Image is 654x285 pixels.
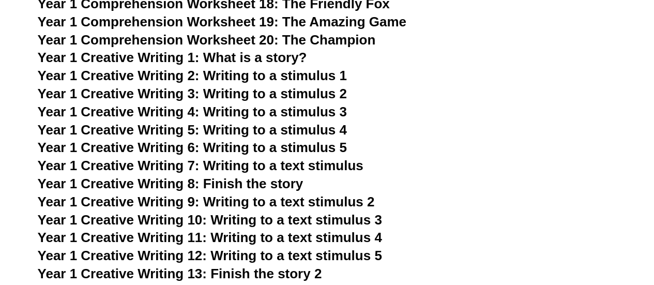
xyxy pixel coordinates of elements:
a: Year 1 Creative Writing 9: Writing to a text stimulus 2 [38,194,375,209]
a: Year 1 Creative Writing 6: Writing to a stimulus 5 [38,140,347,155]
a: Year 1 Creative Writing 5: Writing to a stimulus 4 [38,122,347,138]
a: Year 1 Comprehension Worksheet 20: The Champion [38,32,376,48]
a: Year 1 Creative Writing 12: Writing to a text stimulus 5 [38,248,382,263]
a: Year 1 Creative Writing 3: Writing to a stimulus 2 [38,86,347,101]
a: Year 1 Creative Writing 7: Writing to a text stimulus [38,158,363,173]
a: Year 1 Creative Writing 8: Finish the story [38,176,303,191]
a: Year 1 Creative Writing 4: Writing to a stimulus 3 [38,104,347,119]
a: Year 1 Creative Writing 10: Writing to a text stimulus 3 [38,212,382,228]
a: Year 1 Comprehension Worksheet 19: The Amazing Game [38,14,406,29]
a: Year 1 Creative Writing 1: What is a story? [38,50,307,65]
a: Year 1 Creative Writing 2: Writing to a stimulus 1 [38,68,347,83]
a: Year 1 Creative Writing 13: Finish the story 2 [38,266,322,281]
a: Year 1 Creative Writing 11: Writing to a text stimulus 4 [38,230,382,245]
iframe: Chat Widget [482,168,654,285]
